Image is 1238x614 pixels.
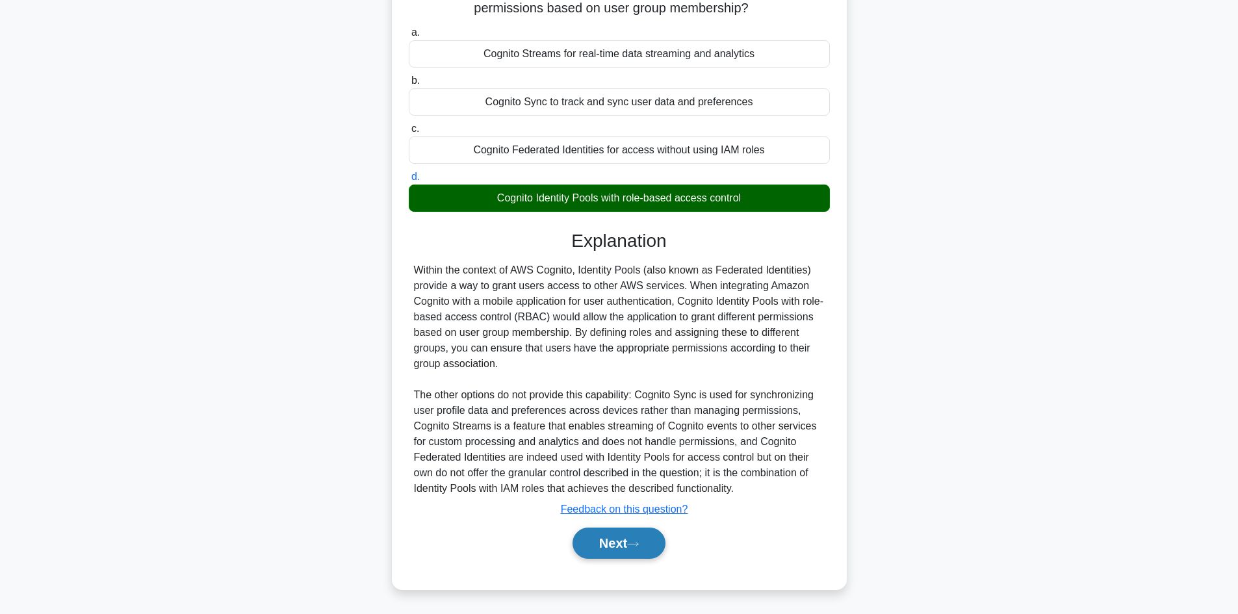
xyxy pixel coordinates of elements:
[409,88,830,116] div: Cognito Sync to track and sync user data and preferences
[409,185,830,212] div: Cognito Identity Pools with role-based access control
[409,40,830,68] div: Cognito Streams for real-time data streaming and analytics
[411,75,420,86] span: b.
[561,504,688,515] a: Feedback on this question?
[417,230,822,252] h3: Explanation
[409,136,830,164] div: Cognito Federated Identities for access without using IAM roles
[411,171,420,182] span: d.
[411,123,419,134] span: c.
[414,262,825,496] div: Within the context of AWS Cognito, Identity Pools (also known as Federated Identities) provide a ...
[411,27,420,38] span: a.
[573,528,665,559] button: Next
